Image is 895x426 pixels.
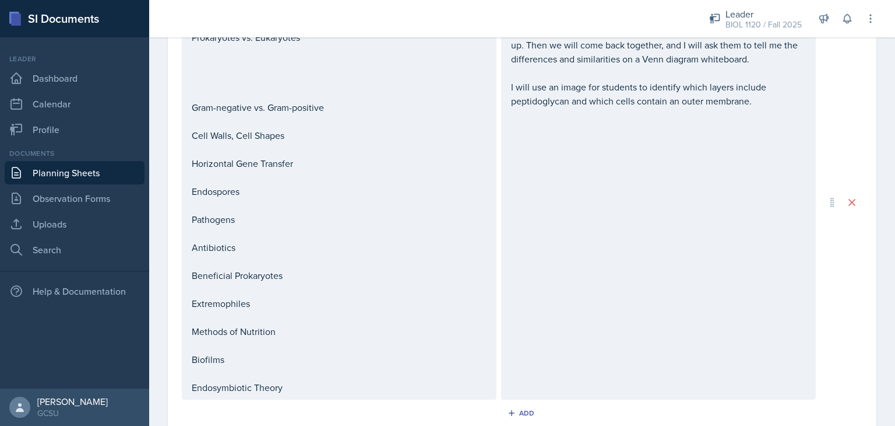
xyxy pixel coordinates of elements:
p: Beneficial Prokaryotes [192,268,487,282]
p: Pathogens [192,212,487,226]
p: Cell Walls, Cell Shapes [192,128,487,142]
p: Gram-negative vs. Gram-positive [192,100,487,114]
p: Antibiotics [192,240,487,254]
p: Methods of Nutrition [192,324,487,338]
a: Profile [5,118,145,141]
p: Extremophiles [192,296,487,310]
p: Endosymbiotic Theory [192,380,487,394]
div: Add [510,408,535,418]
div: Leader [725,7,802,21]
div: [PERSON_NAME] [37,396,108,407]
p: I will use an image for students to identify which layers include peptidoglycan and which cells c... [511,80,806,108]
p: Prokaryotes vs. Eukaryotes [192,30,487,44]
p: I want them to split up into groups and discuss the major differences between the two & their sim... [511,10,806,66]
a: Dashboard [5,67,145,90]
p: Endospores [192,184,487,198]
a: Search [5,238,145,261]
a: Calendar [5,92,145,116]
button: Add [503,404,541,422]
a: Observation Forms [5,187,145,210]
div: Documents [5,148,145,159]
a: Uploads [5,212,145,236]
div: Leader [5,54,145,64]
div: Help & Documentation [5,280,145,303]
div: BIOL 1120 / Fall 2025 [725,19,802,31]
p: Biofilms [192,352,487,366]
a: Planning Sheets [5,161,145,184]
p: Horizontal Gene Transfer [192,156,487,170]
div: GCSU [37,407,108,419]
